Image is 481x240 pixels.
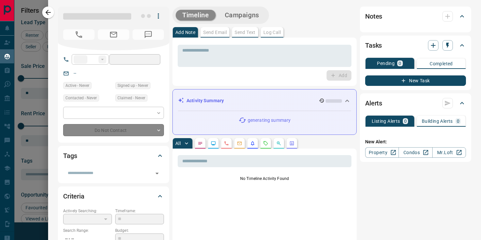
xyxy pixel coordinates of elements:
div: Tags [63,148,164,164]
p: Actively Searching: [63,208,112,214]
p: Completed [430,61,453,66]
svg: Notes [198,141,203,146]
h2: Tasks [365,40,382,51]
p: Building Alerts [422,119,453,123]
svg: Agent Actions [289,141,294,146]
svg: Calls [224,141,229,146]
span: Signed up - Never [117,82,148,89]
svg: Opportunities [276,141,281,146]
span: Contacted - Never [65,95,97,101]
p: Listing Alerts [372,119,400,123]
span: No Number [133,29,164,40]
button: Campaigns [218,10,266,21]
h2: Notes [365,11,382,22]
button: New Task [365,75,466,86]
div: Activity Summary [178,95,351,107]
p: 0 [457,119,459,123]
div: Do Not Contact [63,124,164,136]
button: Open [152,169,162,178]
svg: Listing Alerts [250,141,255,146]
a: Property [365,147,399,158]
h2: Criteria [63,191,84,201]
div: Notes [365,8,466,24]
h2: Alerts [365,98,382,108]
p: Activity Summary [187,97,224,104]
div: Criteria [63,188,164,204]
svg: Emails [237,141,242,146]
p: All [175,141,181,146]
p: 0 [404,119,407,123]
svg: Requests [263,141,268,146]
h2: Tags [63,151,77,161]
span: No Number [63,29,95,40]
div: Alerts [365,95,466,111]
svg: Lead Browsing Activity [211,141,216,146]
span: Claimed - Never [117,95,145,101]
p: Pending [377,61,395,66]
p: Budget: [115,228,164,233]
a: Mr.Loft [432,147,466,158]
p: 0 [399,61,401,66]
p: New Alert: [365,138,466,145]
a: Condos [399,147,432,158]
button: Timeline [176,10,216,21]
span: No Email [98,29,129,40]
p: No Timeline Activity Found [178,176,351,182]
span: Active - Never [65,82,89,89]
p: Timeframe: [115,208,164,214]
p: Search Range: [63,228,112,233]
p: generating summary [248,117,291,124]
div: Tasks [365,38,466,53]
p: Add Note [175,30,195,35]
a: -- [74,71,76,76]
